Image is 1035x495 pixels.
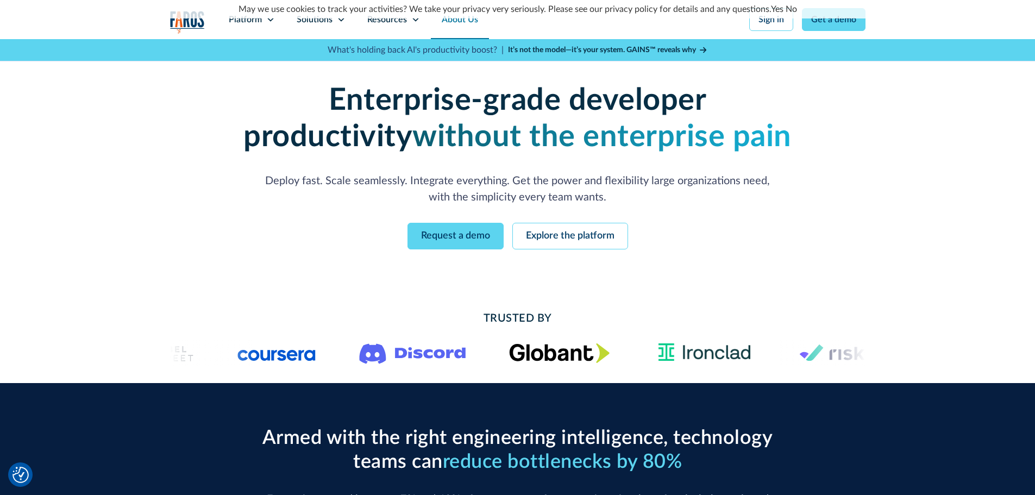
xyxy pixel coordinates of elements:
[229,13,262,26] div: Platform
[297,13,333,26] div: Solutions
[771,5,783,14] a: Yes
[237,344,316,361] img: Logo of the online learning platform Coursera.
[257,310,779,327] h2: Trusted By
[749,8,793,31] a: Sign in
[412,122,792,152] strong: without the enterprise pain
[512,223,628,249] a: Explore the platform
[786,5,797,14] a: No
[170,11,205,33] a: home
[407,223,504,249] a: Request a demo
[653,340,756,366] img: Ironclad Logo
[802,8,865,31] a: Get a demo
[508,45,708,56] a: It’s not the model—it’s your system. GAINS™ reveals why
[257,427,779,473] h2: Armed with the right engineering intelligence, technology teams can
[509,343,610,363] img: Globant's logo
[12,467,29,483] button: Cookie Settings
[508,46,696,54] strong: It’s not the model—it’s your system. GAINS™ reveals why
[359,341,466,364] img: Logo of the communication platform Discord.
[257,173,779,205] p: Deploy fast. Scale seamlessly. Integrate everything. Get the power and flexibility large organiza...
[243,85,706,152] strong: Enterprise-grade developer productivity
[12,467,29,483] img: Revisit consent button
[443,452,682,472] span: reduce bottlenecks by 80%
[328,43,504,57] p: What's holding back AI's productivity boost? |
[170,11,205,33] img: Logo of the analytics and reporting company Faros.
[367,13,407,26] div: Resources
